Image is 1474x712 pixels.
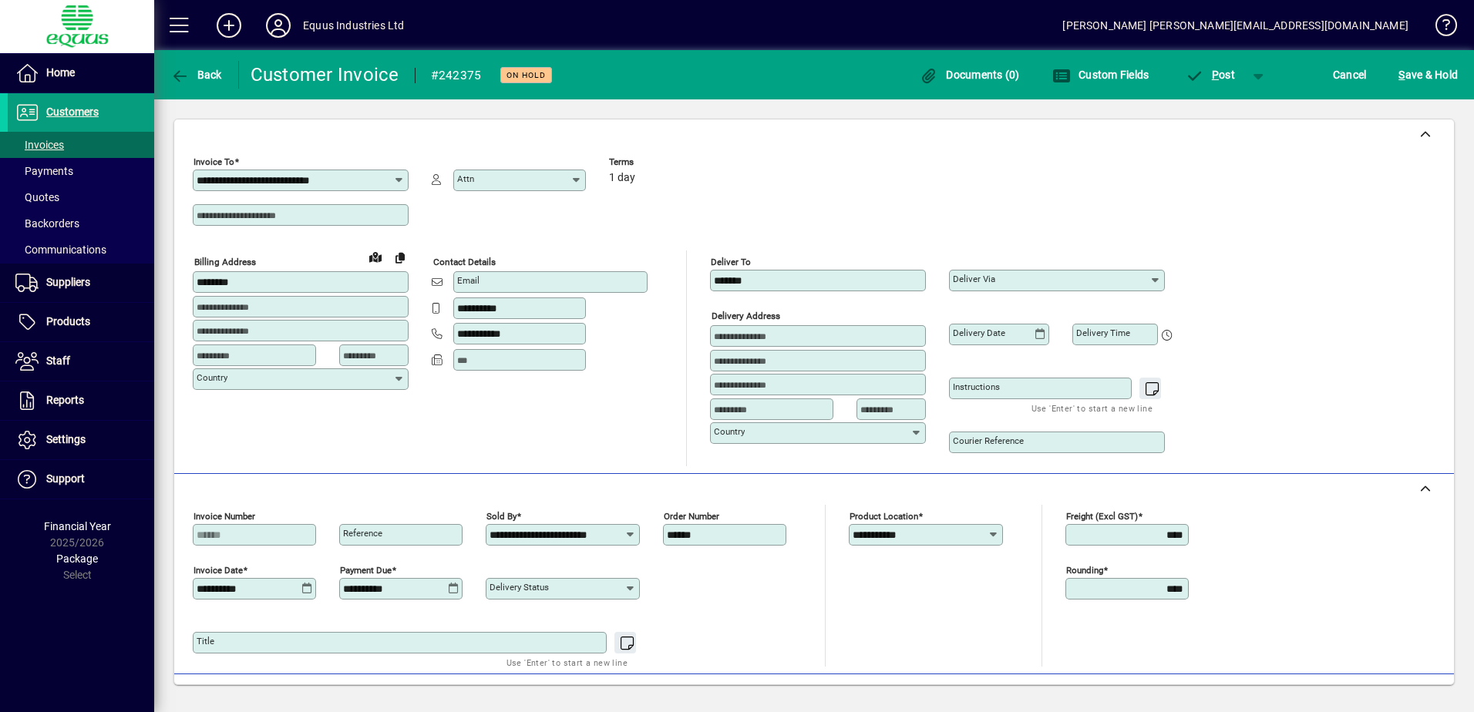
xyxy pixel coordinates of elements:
mat-label: Product location [850,511,918,522]
button: Save & Hold [1395,61,1462,89]
span: P [1212,69,1219,81]
a: Suppliers [8,264,154,302]
button: Product History [918,682,1009,710]
button: Custom Fields [1048,61,1153,89]
span: Suppliers [46,276,90,288]
a: Products [8,303,154,341]
mat-hint: Use 'Enter' to start a new line [1031,399,1153,417]
mat-label: Invoice date [194,565,243,576]
span: S [1398,69,1405,81]
button: Profile [254,12,303,39]
mat-label: Invoice To [194,156,234,167]
div: Equus Industries Ltd [303,13,405,38]
span: On hold [506,70,546,80]
mat-label: Courier Reference [953,435,1024,446]
mat-label: Country [714,426,745,437]
span: Custom Fields [1052,69,1149,81]
button: Back [167,61,226,89]
mat-label: Deliver To [711,257,751,267]
span: Documents (0) [920,69,1020,81]
span: Payments [15,165,73,177]
mat-label: Freight (excl GST) [1066,511,1138,522]
mat-label: Reference [343,528,382,539]
span: Quotes [15,191,59,203]
span: Settings [46,433,86,445]
button: Copy to Delivery address [388,245,412,270]
a: Home [8,54,154,92]
div: Customer Invoice [251,62,399,87]
mat-label: Payment due [340,565,392,576]
a: Invoices [8,132,154,158]
a: Support [8,460,154,499]
mat-label: Invoice number [194,511,255,522]
span: Support [46,472,85,485]
span: Product History [924,683,1003,708]
mat-label: Delivery status [490,582,549,593]
a: Quotes [8,184,154,210]
span: Package [56,552,98,565]
span: Staff [46,354,70,367]
span: Product [1349,683,1412,708]
a: Communications [8,237,154,263]
mat-label: Rounding [1066,565,1103,576]
span: ost [1185,69,1235,81]
mat-label: Title [197,636,214,647]
mat-label: Sold by [486,511,517,522]
a: Backorders [8,210,154,237]
span: Backorders [15,217,79,230]
mat-label: Delivery time [1076,327,1130,338]
a: View on map [363,244,388,269]
span: Cancel [1333,62,1367,87]
a: Settings [8,421,154,459]
span: 1 day [609,172,635,184]
span: Terms [609,157,702,167]
button: Documents (0) [916,61,1024,89]
span: Home [46,66,75,79]
a: Staff [8,342,154,381]
a: Payments [8,158,154,184]
mat-hint: Use 'Enter' to start a new line [506,653,628,671]
mat-label: Instructions [953,381,1000,392]
button: Product [1341,682,1419,710]
mat-label: Email [457,275,480,286]
mat-label: Country [197,372,227,383]
app-page-header-button: Back [154,61,239,89]
span: Back [170,69,222,81]
div: [PERSON_NAME] [PERSON_NAME][EMAIL_ADDRESS][DOMAIN_NAME] [1062,13,1408,38]
span: Financial Year [44,520,111,532]
span: Reports [46,394,84,406]
span: Communications [15,243,106,256]
span: Invoices [15,139,64,151]
a: Reports [8,381,154,420]
span: Products [46,315,90,327]
button: Add [204,12,254,39]
span: ave & Hold [1398,62,1458,87]
button: Cancel [1329,61,1371,89]
button: Post [1177,61,1243,89]
mat-label: Deliver via [953,274,995,284]
mat-label: Attn [457,173,474,184]
div: #242375 [431,63,482,88]
mat-label: Delivery date [953,327,1005,338]
span: Customers [46,106,99,118]
mat-label: Order number [664,511,719,522]
a: Knowledge Base [1424,3,1455,53]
